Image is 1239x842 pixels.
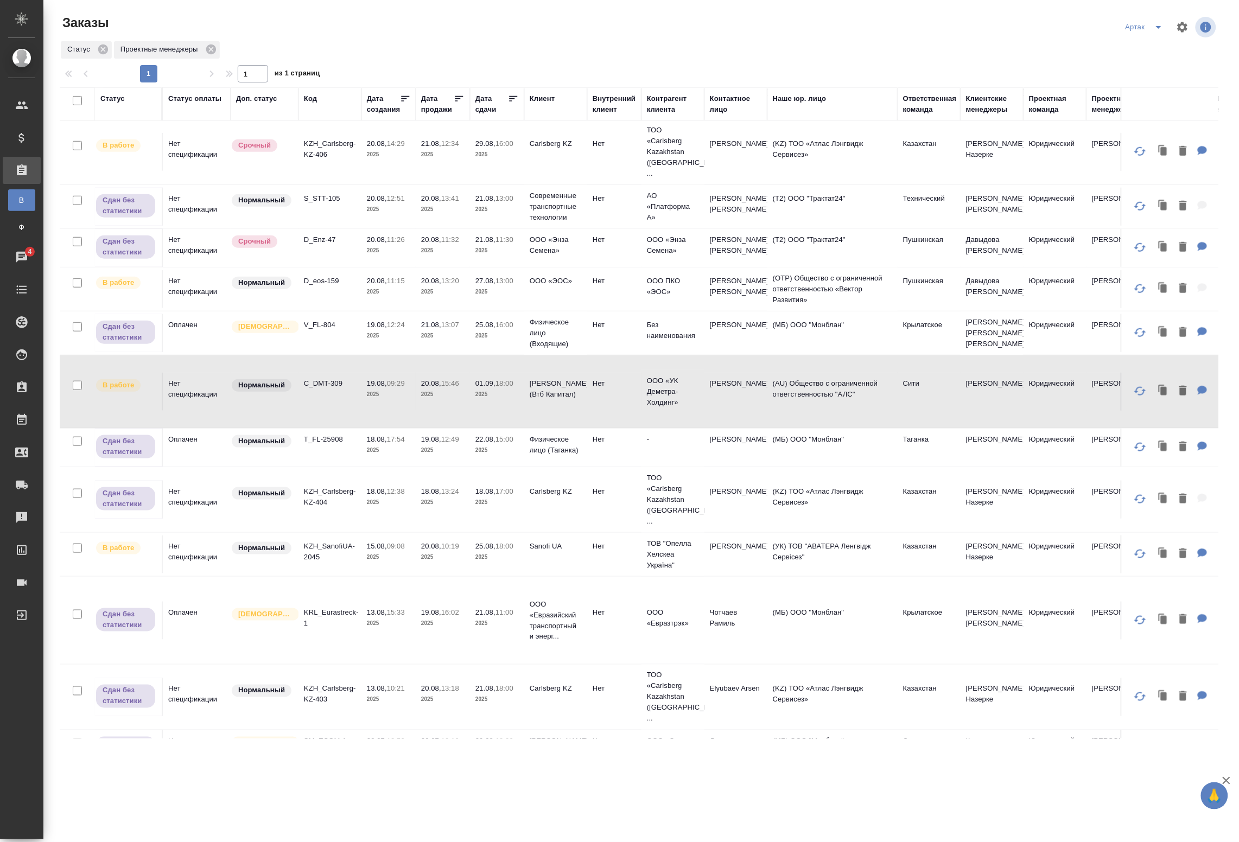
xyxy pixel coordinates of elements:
button: Удалить [1174,609,1192,631]
p: T_FL-25908 [304,434,356,445]
p: 12:51 [387,194,405,202]
p: ООО ПКО «ЭОС» [647,276,699,297]
div: Выставляет ПМ после принятия заказа от КМа [95,276,156,290]
span: 🙏 [1205,784,1224,807]
p: 2025 [421,286,465,297]
td: (Т2) ООО "Трактат24" [767,229,898,267]
button: Клонировать [1153,738,1174,760]
p: 10:19 [441,542,459,550]
p: ООО «Евразийский транспортный и энерг... [530,599,582,642]
p: 2025 [421,149,465,160]
p: 15:46 [441,379,459,387]
button: Клонировать [1153,141,1174,163]
p: 2025 [367,245,410,256]
p: Статус [67,44,94,55]
p: 2025 [367,204,410,215]
div: Внутренний клиент [593,93,636,115]
p: Современные транспортные технологии [530,190,582,223]
p: 17:00 [495,487,513,495]
td: [PERSON_NAME] [704,535,767,573]
div: Выставляет ПМ, когда заказ сдан КМу, но начисления еще не проведены [95,434,156,460]
p: 18.08, [421,487,441,495]
td: Пушкинская [898,229,961,267]
div: Статус по умолчанию для стандартных заказов [231,434,293,449]
td: Нет спецификации [163,481,231,519]
p: 16:00 [495,139,513,148]
p: Нормальный [238,277,285,288]
td: Нет спецификации [163,229,231,267]
td: [PERSON_NAME] [1086,535,1149,573]
p: 2025 [475,286,519,297]
p: 20.08, [367,139,387,148]
td: Крылатское [898,314,961,352]
p: ООО «Энза Семена» [647,234,699,256]
td: Оплачен [163,602,231,640]
p: Сдан без статистики [103,195,149,216]
button: Клонировать [1153,322,1174,344]
span: В [14,195,30,206]
p: 18:00 [495,542,513,550]
p: 2025 [367,149,410,160]
p: KZH_SanofiUA-2045 [304,541,356,563]
td: Нет спецификации [163,270,231,308]
div: Статус по умолчанию для стандартных заказов [231,486,293,501]
td: [PERSON_NAME] [1086,602,1149,640]
td: Давыдова [PERSON_NAME] [961,229,1024,267]
div: Выставляет ПМ, когда заказ сдан КМу, но начисления еще не проведены [95,607,156,633]
div: Проектные менеджеры [1092,93,1144,115]
div: Выставляется автоматически, если на указанный объем услуг необходимо больше времени в стандартном... [231,138,293,153]
td: Оплачен [163,429,231,467]
div: Статус по умолчанию для стандартных заказов [231,276,293,290]
button: Удалить [1174,738,1192,760]
p: 2025 [475,204,519,215]
td: [PERSON_NAME] [961,429,1024,467]
p: 2025 [475,245,519,256]
td: Юридический [1024,429,1086,467]
button: Удалить [1174,237,1192,259]
p: 2025 [475,330,519,341]
p: 16:00 [495,321,513,329]
p: [PERSON_NAME] (Втб Капитал) [530,378,582,400]
div: Выставляется автоматически, если на указанный объем услуг необходимо больше времени в стандартном... [231,234,293,249]
button: Удалить [1174,436,1192,458]
td: (AU) Общество с ограниченной ответственностью "АЛС" [767,373,898,411]
button: Клонировать [1153,488,1174,511]
td: Казахстан [898,481,961,519]
button: Обновить [1127,320,1153,346]
td: [PERSON_NAME] Назерке [961,535,1024,573]
p: 2025 [421,245,465,256]
button: Обновить [1127,684,1153,710]
p: ООО «УК Деметра-Холдинг» [647,375,699,408]
p: 2025 [421,204,465,215]
p: 2025 [367,286,410,297]
div: Выставляет ПМ, когда заказ сдан КМу, но начисления еще не проведены [95,486,156,512]
a: В [8,189,35,211]
button: Обновить [1127,434,1153,460]
button: Удалить [1174,195,1192,218]
td: (KZ) ТОО «Атлас Лэнгвидж Сервисез» [767,481,898,519]
button: Клонировать [1153,436,1174,458]
p: 18.08, [475,487,495,495]
p: 29.08, [475,139,495,148]
td: [PERSON_NAME] [PERSON_NAME] [704,229,767,267]
button: Клонировать [1153,543,1174,565]
div: Статус по умолчанию для стандартных заказов [231,541,293,556]
p: Нет [593,193,636,204]
td: [PERSON_NAME] [1086,373,1149,411]
p: 2025 [475,552,519,563]
p: ООО «ЭОС» [530,276,582,286]
td: Юридический [1024,535,1086,573]
td: [PERSON_NAME] [PERSON_NAME] [704,188,767,226]
p: В работе [103,277,134,288]
div: Дата продажи [421,93,454,115]
button: Обновить [1127,736,1153,762]
button: Обновить [1127,193,1153,219]
div: Доп. статус [236,93,277,104]
p: 20.08, [421,277,441,285]
div: Статус оплаты [168,93,221,104]
td: [PERSON_NAME] [1086,229,1149,267]
p: ООО «Энза Семена» [530,234,582,256]
td: [PERSON_NAME] [PERSON_NAME] [961,188,1024,226]
td: Сити [898,373,961,411]
p: 20.08, [367,277,387,285]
